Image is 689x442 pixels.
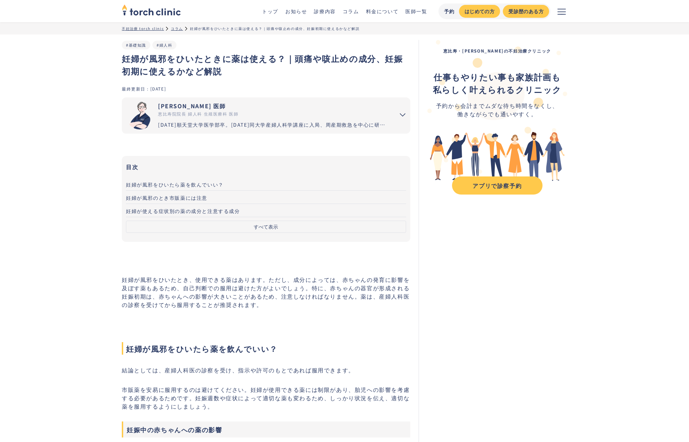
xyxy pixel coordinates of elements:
[126,161,406,172] h3: 目次
[190,26,359,31] div: 妊婦が風邪をひいたときに薬は使える？｜頭痛や咳止めの成分、妊娠初期に使えるかなど解説
[171,26,183,31] a: コラム
[433,71,562,96] div: ‍ ‍
[122,342,410,355] span: 妊婦が風邪をひいたら薬を飲んでいい？
[126,204,406,217] a: 妊婦が使える症状別の薬の成分と注意する成分
[158,102,389,110] div: [PERSON_NAME] 医師
[434,71,561,83] strong: 仕事もやりたい事も家族計画も
[458,181,536,190] div: アプリで診察予約
[503,5,549,18] a: 受診歴のある方
[452,176,543,195] a: アプリで診察予約
[465,8,494,15] div: はじめての方
[126,221,406,233] button: すべて表示
[443,48,551,54] strong: 恵比寿・[PERSON_NAME]の不妊治療クリニック
[122,86,150,92] div: 最終更新日：
[150,86,166,92] div: [DATE]
[444,8,455,15] div: 予約
[126,181,224,188] span: 妊婦が風邪をひいたら薬を飲んでいい？
[433,83,562,95] strong: 私らしく叶えられるクリニック
[126,42,146,48] a: #基礎知識
[158,121,389,128] div: [DATE]順天堂大学医学部卒。[DATE]同大学産婦人科学講座に入局、周産期救急を中心に研鑽を重ねる。[DATE]国内有数の不妊治療施設セントマザー産婦人科医院で、女性不妊症のみでなく男性不妊...
[126,191,406,204] a: 妊婦が風邪のとき市販薬には注意
[459,5,500,18] a: はじめての方
[122,366,410,374] p: 結論としては、産婦人科医の診察を受け、指示や許可のもとであれば服用できます。
[126,177,406,191] a: 妊婦が風邪をひいたら薬を飲んでいい？
[405,8,427,15] a: 医師一覧
[158,111,389,117] div: 恵比寿院院長 婦人科 生殖医療科 医師
[122,421,410,437] h3: 妊娠中の赤ちゃんへの薬の影響
[343,8,359,15] a: コラム
[508,8,544,15] div: 受診歴のある方
[366,8,399,15] a: 料金について
[157,42,172,48] a: #婦人科
[433,101,562,118] div: 予約から会計までムダな待ち時間をなくし、 働きながらでも通いやすく。
[126,102,154,129] img: 市山 卓彦
[314,8,335,15] a: 診療内容
[122,52,410,77] h1: 妊婦が風邪をひいたときに薬は使える？｜頭痛や咳止めの成分、妊娠初期に使えるかなど解説
[122,385,410,410] p: 市販薬を安易に服用するのは避けてください。妊婦が使用できる薬には制限があり、胎児への影響を考慮する必要があるためです。妊娠週数や症状によって適切な薬も変わるため、しっかり状況を伝え、適切な薬を服...
[122,26,164,31] a: 不妊治療 torch clinic
[122,97,410,134] summary: 市山 卓彦 [PERSON_NAME] 医師 恵比寿院院長 婦人科 生殖医療科 医師 [DATE]順天堂大学医学部卒。[DATE]同大学産婦人科学講座に入局、周産期救急を中心に研鑽を重ねる。[D...
[122,97,389,134] a: [PERSON_NAME] 医師 恵比寿院院長 婦人科 生殖医療科 医師 [DATE]順天堂大学医学部卒。[DATE]同大学産婦人科学講座に入局、周産期救急を中心に研鑽を重ねる。[DATE]国内...
[122,26,567,31] ul: パンくずリスト
[126,207,240,214] span: 妊婦が使える症状別の薬の成分と注意する成分
[122,5,181,17] a: home
[122,275,410,309] p: 妊婦が風邪をひいたとき、使用できる薬はあります。ただし、成分によっては、赤ちゃんの発育に影響を及ぼす薬もあるため、自己判断での服用は避けた方がよいでしょう。特に、赤ちゃんの器官が形成される妊娠初...
[122,2,181,17] img: torch clinic
[126,194,207,201] span: 妊婦が風邪のとき市販薬には注意
[262,8,278,15] a: トップ
[285,8,307,15] a: お知らせ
